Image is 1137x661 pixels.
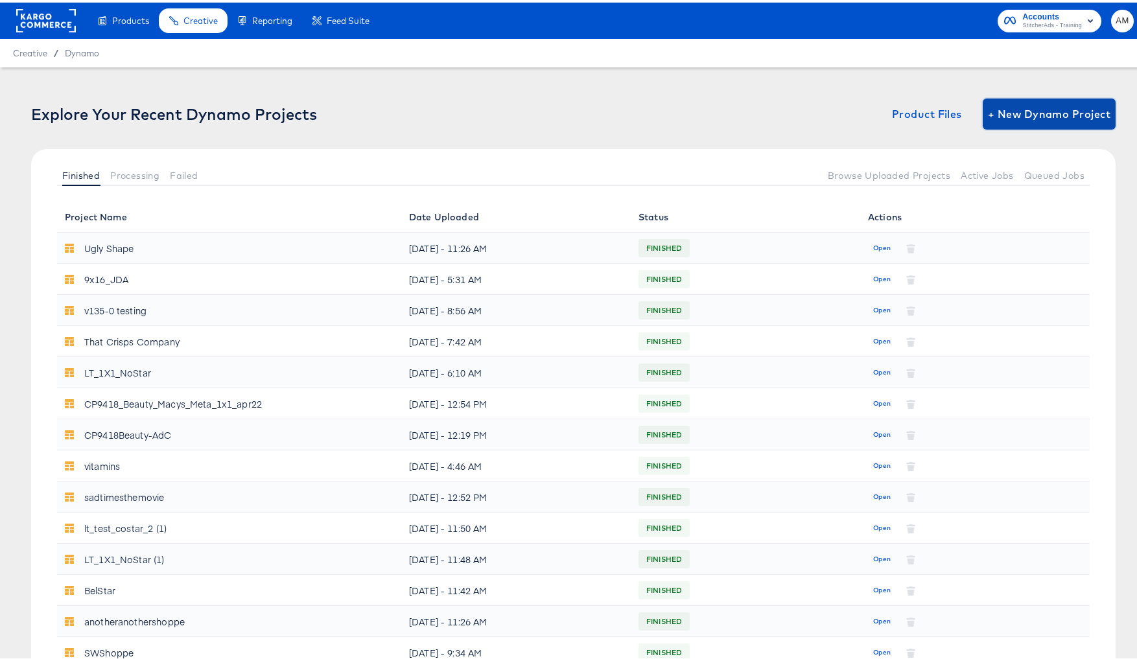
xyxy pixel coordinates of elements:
[983,96,1116,127] button: + New Dynamo Project
[639,546,690,567] span: FINISHED
[873,644,891,656] span: Open
[84,546,165,567] div: LT_1X1_NoStar (1)
[84,360,151,380] div: LT_1X1_NoStar
[409,640,623,660] div: [DATE] - 9:34 AM
[868,546,896,567] button: Open
[401,199,631,230] th: Date Uploaded
[409,577,623,598] div: [DATE] - 11:42 AM
[868,577,896,598] button: Open
[409,484,623,505] div: [DATE] - 12:52 PM
[639,577,690,598] span: FINISHED
[873,613,891,625] span: Open
[1111,7,1134,30] button: AM
[639,422,690,443] span: FINISHED
[639,360,690,380] span: FINISHED
[868,235,896,256] button: Open
[409,266,623,287] div: [DATE] - 5:31 AM
[868,329,896,349] button: Open
[110,168,159,178] span: Processing
[868,360,896,380] button: Open
[13,45,47,56] span: Creative
[873,395,891,407] span: Open
[84,297,147,318] div: v135-0 testing
[1024,168,1084,178] span: Queued Jobs
[47,45,65,56] span: /
[409,297,623,318] div: [DATE] - 8:56 AM
[873,333,891,345] span: Open
[183,13,218,23] span: Creative
[639,297,690,318] span: FINISHED
[873,489,891,500] span: Open
[868,422,896,443] button: Open
[409,329,623,349] div: [DATE] - 7:42 AM
[639,640,690,660] span: FINISHED
[409,360,623,380] div: [DATE] - 6:10 AM
[409,422,623,443] div: [DATE] - 12:19 PM
[84,266,128,287] div: 9x16_JDA
[84,515,167,536] div: lt_test_costar_2 (1)
[1022,18,1082,29] span: StitcherAds - Training
[860,199,1090,230] th: Actions
[65,45,99,56] a: Dynamo
[112,13,149,23] span: Products
[84,577,115,598] div: BelStar
[409,453,623,474] div: [DATE] - 4:46 AM
[873,364,891,376] span: Open
[84,640,134,660] div: SWShoppe
[868,266,896,287] button: Open
[84,235,134,256] div: Ugly Shape
[409,546,623,567] div: [DATE] - 11:48 AM
[639,266,690,287] span: FINISHED
[631,199,860,230] th: Status
[62,168,100,178] span: Finished
[84,453,120,474] div: vitamins
[868,297,896,318] button: Open
[873,551,891,562] span: Open
[409,235,623,256] div: [DATE] - 11:26 AM
[873,520,891,531] span: Open
[873,240,891,251] span: Open
[639,609,690,629] span: FINISHED
[409,515,623,536] div: [DATE] - 11:50 AM
[1022,8,1082,21] span: Accounts
[31,102,317,121] div: Explore Your Recent Dynamo Projects
[868,515,896,536] button: Open
[57,199,401,230] th: Project Name
[639,484,690,505] span: FINISHED
[873,582,891,594] span: Open
[868,391,896,412] button: Open
[84,484,164,505] div: sadtimesthemovie
[873,426,891,438] span: Open
[84,329,180,349] div: That Crisps Company
[868,609,896,629] button: Open
[639,235,690,256] span: FINISHED
[868,640,896,660] button: Open
[639,391,690,412] span: FINISHED
[84,391,262,412] div: CP9418_Beauty_Macys_Meta_1x1_apr22
[170,168,198,178] span: Failed
[892,102,962,121] span: Product Files
[639,453,690,474] span: FINISHED
[639,329,690,349] span: FINISHED
[409,609,623,629] div: [DATE] - 11:26 AM
[252,13,292,23] span: Reporting
[988,102,1110,121] span: + New Dynamo Project
[998,7,1101,30] button: AccountsStitcherAds - Training
[639,515,690,536] span: FINISHED
[868,484,896,505] button: Open
[409,391,623,412] div: [DATE] - 12:54 PM
[1116,11,1129,26] span: AM
[873,302,891,314] span: Open
[868,453,896,474] button: Open
[84,609,185,629] div: anotheranothershoppe
[828,168,951,178] span: Browse Uploaded Projects
[887,96,967,127] button: Product Files
[84,422,171,443] div: CP9418Beauty-AdC
[873,458,891,469] span: Open
[327,13,369,23] span: Feed Suite
[873,271,891,283] span: Open
[961,168,1013,178] span: Active Jobs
